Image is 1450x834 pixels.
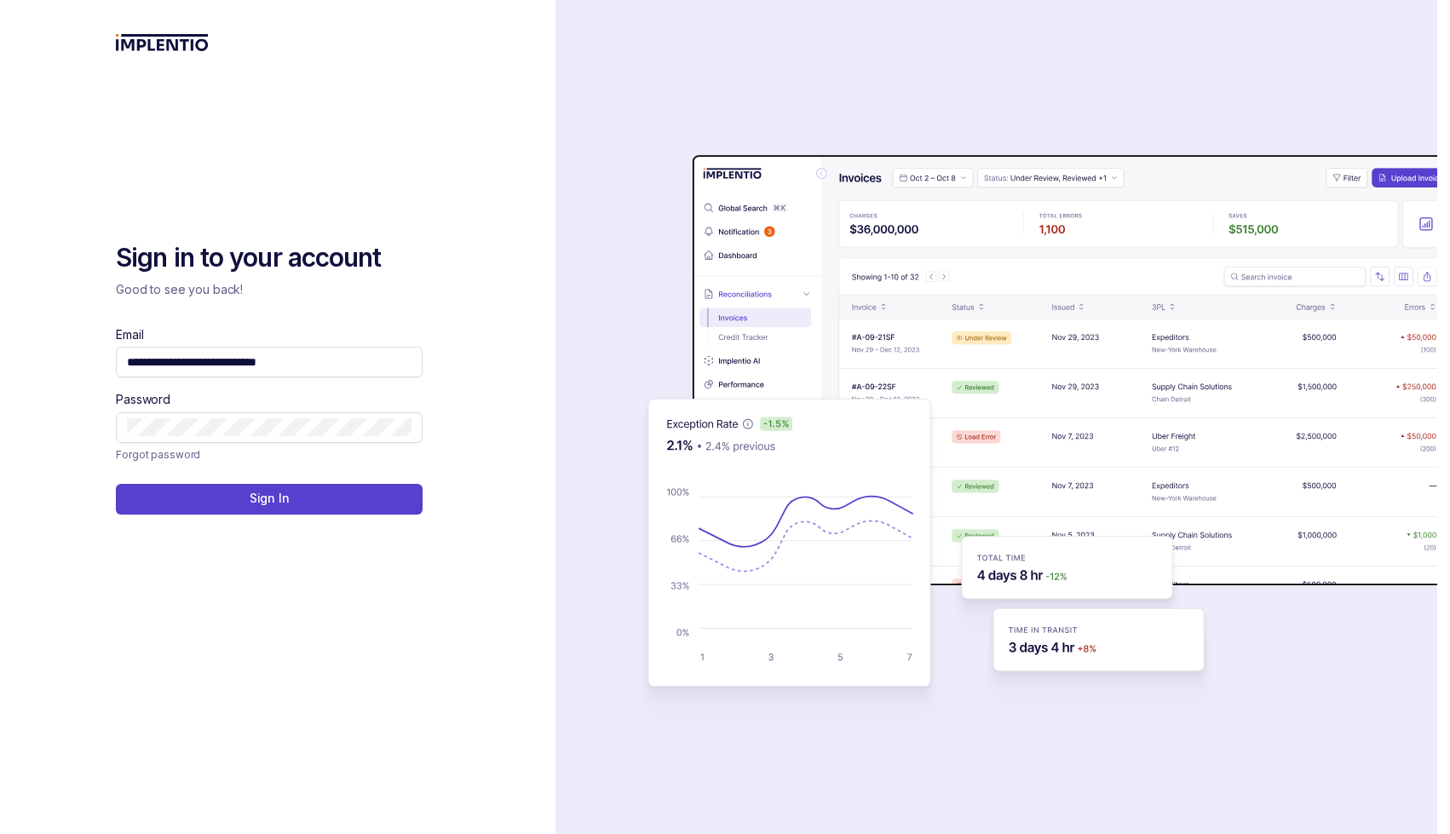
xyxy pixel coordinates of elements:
[116,281,423,298] p: Good to see you back!
[116,446,200,463] a: Link Forgot password
[116,391,170,408] label: Password
[116,34,209,51] img: logo
[116,241,423,275] h2: Sign in to your account
[116,446,200,463] p: Forgot password
[250,490,290,507] p: Sign In
[116,484,423,515] button: Sign In
[116,326,143,343] label: Email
